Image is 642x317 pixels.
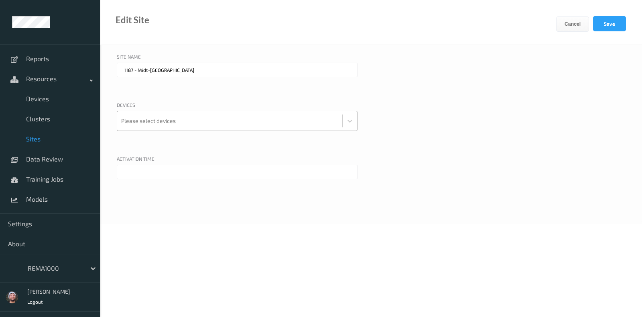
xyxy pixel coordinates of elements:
div: Activation time [117,155,626,165]
button: Save [593,16,626,31]
div: Edit Site [116,16,149,24]
div: Site Name [117,53,358,63]
div: Devices [117,101,358,111]
button: Cancel [556,16,589,32]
